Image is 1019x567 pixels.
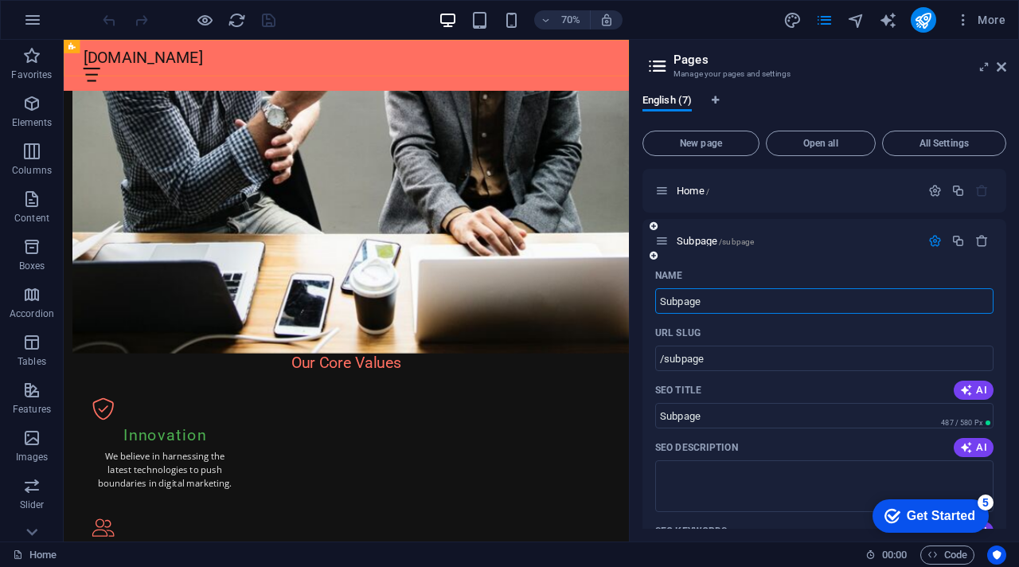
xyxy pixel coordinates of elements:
textarea: The text in search results and social media [655,460,994,512]
div: Remove [975,234,989,248]
button: Click here to leave preview mode and continue editing [195,10,214,29]
p: SEO Title [655,384,701,397]
p: Boxes [19,260,45,272]
p: URL SLUG [655,327,701,339]
p: SEO Description [655,441,738,454]
h2: Pages [673,53,1006,67]
p: Slider [20,499,45,511]
h6: 70% [558,10,584,29]
span: Calculated pixel length in search results [938,417,994,428]
p: Elements [12,116,53,129]
div: Home/ [672,186,920,196]
span: / [706,187,709,196]
span: New page [650,139,752,148]
div: Settings [928,184,942,197]
button: navigator [847,10,866,29]
div: Duplicate [951,234,965,248]
button: All Settings [882,131,1006,156]
button: More [949,7,1012,33]
span: All Settings [889,139,999,148]
button: Open all [766,131,876,156]
label: Last part of the URL for this page [655,327,701,339]
div: 5 [118,3,134,19]
i: Navigator [847,11,865,29]
p: Columns [12,164,52,177]
button: 70% [534,10,591,29]
button: reload [227,10,246,29]
button: New page [642,131,759,156]
p: Features [13,403,51,416]
p: Tables [18,355,46,368]
div: The startpage cannot be deleted [975,184,989,197]
i: On resize automatically adjust zoom level to fit chosen device. [599,13,614,27]
label: The page title in search results and browser tabs [655,384,701,397]
div: Get Started 5 items remaining, 0% complete [13,8,129,41]
button: pages [815,10,834,29]
button: Usercentrics [987,545,1006,565]
span: Open all [773,139,869,148]
span: Click to open page [677,185,709,197]
span: AI [960,384,987,397]
span: English (7) [642,91,692,113]
p: Accordion [10,307,54,320]
p: Images [16,451,49,463]
div: Language Tabs [642,94,1006,124]
button: Code [920,545,974,565]
div: Duplicate [951,184,965,197]
button: publish [911,7,936,33]
span: Code [927,545,967,565]
i: Publish [914,11,932,29]
p: Name [655,269,682,282]
button: text_generator [879,10,898,29]
span: /subpage [719,237,754,246]
button: design [783,10,802,29]
span: Subpage [677,235,754,247]
p: Content [14,212,49,225]
span: More [955,12,1005,28]
div: Settings [928,234,942,248]
h6: Session time [865,545,908,565]
span: 487 / 580 Px [941,419,982,427]
input: The page title in search results and browser tabs [655,403,994,428]
div: Get Started [47,18,115,32]
i: Pages (Ctrl+Alt+S) [815,11,834,29]
p: SEO Keywords [655,525,727,538]
i: Design (Ctrl+Alt+Y) [783,11,802,29]
a: Click to cancel selection. Double-click to open Pages [13,545,57,565]
p: Favorites [11,68,52,81]
h3: Manage your pages and settings [673,67,974,81]
div: Subpage/subpage [672,236,920,246]
span: AI [960,441,987,454]
button: AI [954,381,994,400]
i: AI Writer [879,11,897,29]
span: 00 00 [882,545,907,565]
button: AI [954,438,994,457]
span: : [893,549,896,561]
input: Last part of the URL for this page [655,346,994,371]
i: Reload page [228,11,246,29]
label: The text in search results and social media [655,441,738,454]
